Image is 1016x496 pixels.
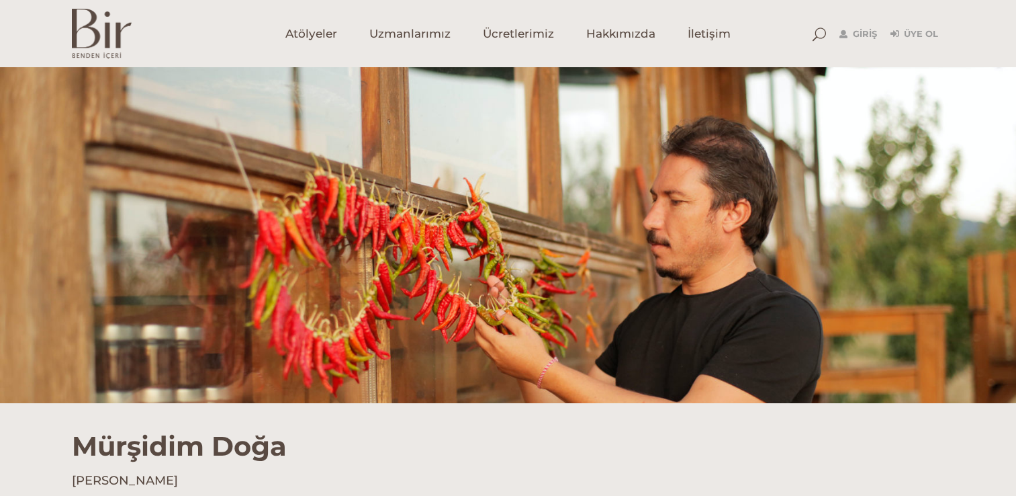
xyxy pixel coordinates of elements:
span: İletişim [688,26,731,42]
span: Atölyeler [285,26,337,42]
h1: Mürşidim Doğa [72,403,945,462]
h4: [PERSON_NAME] [72,472,945,489]
a: Giriş [839,26,877,42]
span: Hakkımızda [586,26,655,42]
span: Ücretlerimiz [483,26,554,42]
a: Üye Ol [890,26,938,42]
span: Uzmanlarımız [369,26,451,42]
